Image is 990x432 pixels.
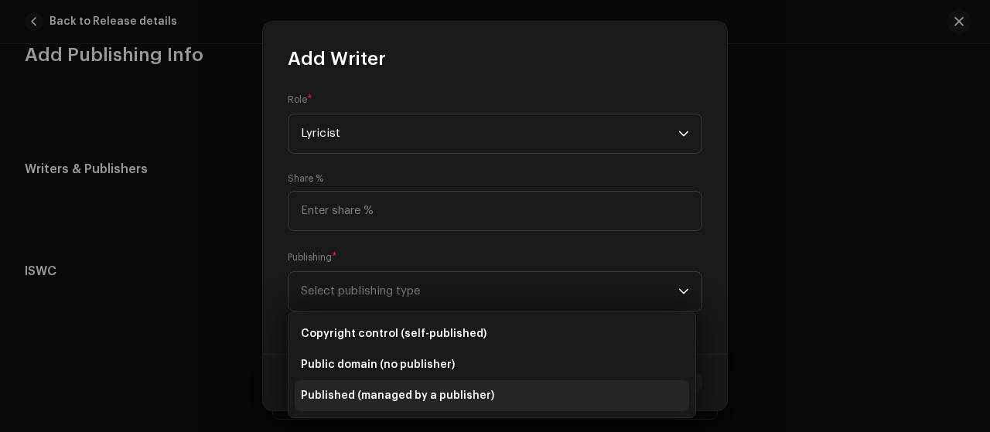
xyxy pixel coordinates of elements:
li: Public domain (no publisher) [295,349,689,380]
span: Copyright control (self-published) [301,326,486,342]
span: Published (managed by a publisher) [301,388,494,403]
small: Publishing [288,250,332,265]
ul: Option List [288,312,695,417]
div: dropdown trigger [678,114,689,153]
span: Public domain (no publisher) [301,357,455,372]
li: Copyright control (self-published) [295,318,689,349]
div: dropdown trigger [678,272,689,311]
span: Lyricist [301,114,678,153]
span: Select publishing type [301,272,678,311]
li: Published (managed by a publisher) [295,380,689,411]
label: Share % [288,172,323,185]
span: Add Writer [288,46,386,71]
input: Enter share % [288,191,702,231]
small: Role [288,92,307,107]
